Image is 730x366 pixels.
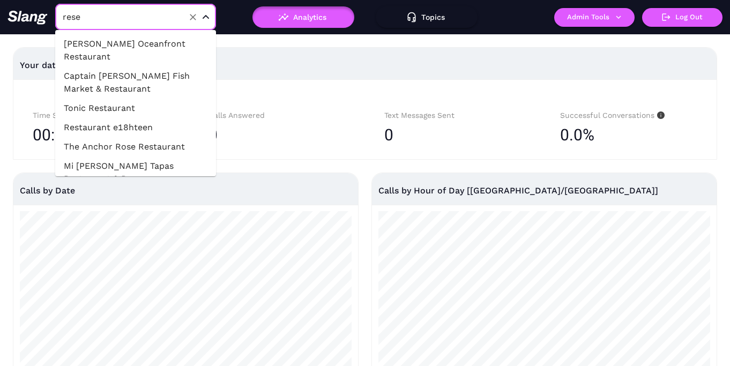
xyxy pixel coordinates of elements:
div: Calls Answered [208,109,346,122]
li: Restaurant e18hteen [55,118,216,137]
span: 0.0% [560,122,594,148]
div: Text Messages Sent [384,109,522,122]
span: Successful Conversations [560,111,665,119]
div: Calls by Hour of Day [[GEOGRAPHIC_DATA]/[GEOGRAPHIC_DATA]] [378,173,710,208]
span: 0 [384,125,393,144]
button: Topics [376,6,478,28]
div: Calls by Date [20,173,352,208]
li: [PERSON_NAME] Oceanfront Restaurant [55,34,216,66]
button: Analytics [252,6,354,28]
button: Log Out [642,8,722,27]
button: Admin Tools [554,8,635,27]
span: 00:00:00 [33,122,95,148]
li: Mi [PERSON_NAME] Tapas Restaurant & Bar [55,156,216,189]
div: Your data for the past [20,53,710,78]
li: Captain [PERSON_NAME] Fish Market & Restaurant [55,66,216,99]
li: The Anchor Rose Restaurant [55,137,216,156]
li: Tonic Restaurant [55,99,216,118]
a: Analytics [252,13,354,20]
img: 623511267c55cb56e2f2a487_logo2.png [8,10,48,25]
button: Clear [185,10,200,25]
button: Close [199,11,212,24]
span: Time Saved [33,111,85,119]
span: info-circle [654,111,665,119]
